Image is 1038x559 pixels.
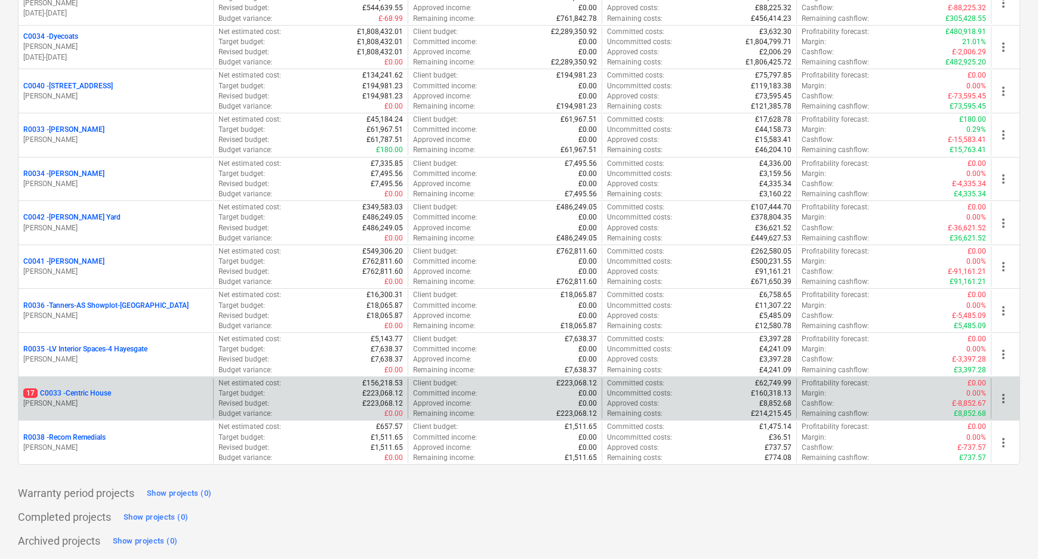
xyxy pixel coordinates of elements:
[560,321,597,331] p: £18,065.87
[578,37,597,47] p: £0.00
[362,246,403,257] p: £549,306.20
[413,311,472,321] p: Approved income :
[607,135,659,145] p: Approved costs :
[578,91,597,101] p: £0.00
[23,443,208,453] p: [PERSON_NAME]
[218,135,269,145] p: Revised budget :
[23,433,106,443] p: R0038 - Recom Remedials
[607,37,672,47] p: Uncommitted costs :
[218,125,265,135] p: Target budget :
[607,81,672,91] p: Uncommitted costs :
[959,115,986,125] p: £180.00
[966,301,986,311] p: 0.00%
[413,212,477,223] p: Committed income :
[218,101,272,112] p: Budget variance :
[802,70,869,81] p: Profitability forecast :
[950,277,986,287] p: £91,161.21
[802,91,834,101] p: Cashflow :
[413,257,477,267] p: Committed income :
[950,233,986,243] p: £36,621.52
[607,301,672,311] p: Uncommitted costs :
[802,169,826,179] p: Margin :
[802,321,869,331] p: Remaining cashflow :
[371,334,403,344] p: £5,143.77
[147,487,211,501] div: Show projects (0)
[218,145,272,155] p: Budget variance :
[802,277,869,287] p: Remaining cashflow :
[23,257,104,267] p: C0041 - [PERSON_NAME]
[113,535,177,548] div: Show projects (0)
[362,223,403,233] p: £486,249.05
[218,37,265,47] p: Target budget :
[996,347,1011,362] span: more_vert
[802,202,869,212] p: Profitability forecast :
[802,14,869,24] p: Remaining cashflow :
[759,169,791,179] p: £3,159.56
[23,42,208,52] p: [PERSON_NAME]
[802,101,869,112] p: Remaining cashflow :
[607,3,659,13] p: Approved costs :
[413,125,477,135] p: Committed income :
[996,260,1011,274] span: more_vert
[218,233,272,243] p: Budget variance :
[968,290,986,300] p: £0.00
[413,290,458,300] p: Client budget :
[802,37,826,47] p: Margin :
[551,57,597,67] p: £2,289,350.92
[23,399,208,409] p: [PERSON_NAME]
[560,290,597,300] p: £18,065.87
[413,135,472,145] p: Approved income :
[578,223,597,233] p: £0.00
[556,233,597,243] p: £486,249.05
[413,57,475,67] p: Remaining income :
[362,212,403,223] p: £486,249.05
[362,81,403,91] p: £194,981.23
[413,277,475,287] p: Remaining income :
[966,212,986,223] p: 0.00%
[556,101,597,112] p: £194,981.23
[413,70,458,81] p: Client budget :
[218,246,281,257] p: Net estimated cost :
[607,70,664,81] p: Committed costs :
[607,47,659,57] p: Approved costs :
[751,277,791,287] p: £671,650.39
[413,246,458,257] p: Client budget :
[948,223,986,233] p: £-36,621.52
[362,70,403,81] p: £134,241.62
[218,212,265,223] p: Target budget :
[751,202,791,212] p: £107,444.70
[218,179,269,189] p: Revised budget :
[413,47,472,57] p: Approved income :
[384,57,403,67] p: £0.00
[607,115,664,125] p: Committed costs :
[996,172,1011,186] span: more_vert
[218,27,281,37] p: Net estimated cost :
[607,179,659,189] p: Approved costs :
[23,212,121,223] p: C0042 - [PERSON_NAME] Yard
[746,37,791,47] p: £1,804,799.71
[607,321,663,331] p: Remaining costs :
[384,277,403,287] p: £0.00
[556,277,597,287] p: £762,811.60
[751,257,791,267] p: £500,231.55
[23,212,208,233] div: C0042 -[PERSON_NAME] Yard[PERSON_NAME]
[23,169,104,179] p: R0034 - [PERSON_NAME]
[607,125,672,135] p: Uncommitted costs :
[23,135,208,145] p: [PERSON_NAME]
[384,189,403,199] p: £0.00
[376,145,403,155] p: £180.00
[751,212,791,223] p: £378,804.35
[759,290,791,300] p: £6,758.65
[755,145,791,155] p: £46,204.10
[362,257,403,267] p: £762,811.60
[952,311,986,321] p: £-5,485.09
[23,388,111,399] p: C0033 - Centric House
[23,52,208,63] p: [DATE] - [DATE]
[413,223,472,233] p: Approved income :
[966,125,986,135] p: 0.29%
[413,37,477,47] p: Committed income :
[218,277,272,287] p: Budget variance :
[23,301,208,321] div: R0036 -Tanners-AS Showplot-[GEOGRAPHIC_DATA][PERSON_NAME]
[384,101,403,112] p: £0.00
[218,57,272,67] p: Budget variance :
